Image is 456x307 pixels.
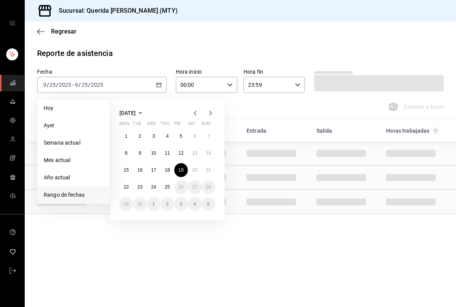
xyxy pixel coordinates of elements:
[133,197,146,211] button: September 30, 2025
[160,121,169,129] abbr: Thursday
[147,129,160,143] button: September 3, 2025
[119,197,133,211] button: September 29, 2025
[9,20,15,26] button: open drawer
[137,201,142,207] abbr: September 30, 2025
[160,129,174,143] button: September 4, 2025
[119,121,129,129] abbr: Monday
[133,163,146,177] button: September 16, 2025
[174,146,188,160] button: September 12, 2025
[151,167,156,173] abbr: September 17, 2025
[165,167,170,173] abbr: September 18, 2025
[119,129,133,143] button: September 1, 2025
[165,184,170,190] abbr: September 25, 2025
[174,129,188,143] button: September 5, 2025
[56,82,58,88] span: /
[160,146,174,160] button: September 11, 2025
[147,197,160,211] button: October 1, 2025
[206,150,211,156] abbr: September 14, 2025
[152,133,155,139] abbr: September 3, 2025
[44,191,104,199] span: Rango de fechas
[49,82,56,88] input: --
[166,133,169,139] abbr: September 4, 2025
[37,47,113,59] div: Reporte de asistencia
[124,184,129,190] abbr: September 22, 2025
[160,180,174,194] button: September 25, 2025
[380,124,450,138] div: HeadCell
[207,133,210,139] abbr: September 7, 2025
[119,110,136,116] span: [DATE]
[137,167,142,173] abbr: September 16, 2025
[202,146,215,160] button: September 14, 2025
[90,82,104,88] input: ----
[147,121,156,129] abbr: Wednesday
[119,163,133,177] button: September 15, 2025
[243,69,305,74] label: Hora fin
[188,180,201,194] button: September 27, 2025
[192,184,197,190] abbr: September 27, 2025
[53,6,178,15] h3: Sucursal: Querida [PERSON_NAME] (MTY)
[125,150,128,156] abbr: September 8, 2025
[202,197,215,211] button: October 5, 2025
[151,184,156,190] abbr: September 24, 2025
[310,124,380,138] div: HeadCell
[51,28,77,35] span: Regresar
[137,184,142,190] abbr: September 23, 2025
[192,150,197,156] abbr: September 13, 2025
[188,163,201,177] button: September 20, 2025
[174,163,188,177] button: September 19, 2025
[133,121,141,129] abbr: Tuesday
[240,144,302,162] div: Cell
[193,133,196,139] abbr: September 6, 2025
[160,197,174,211] button: October 2, 2025
[380,144,442,162] div: Cell
[174,197,188,211] button: October 3, 2025
[202,129,215,143] button: September 7, 2025
[133,146,146,160] button: September 9, 2025
[188,129,201,143] button: September 6, 2025
[37,69,167,74] label: Fecha
[25,141,456,165] div: Row
[31,124,170,138] div: HeadCell
[206,184,211,190] abbr: September 28, 2025
[147,146,160,160] button: September 10, 2025
[165,150,170,156] abbr: September 11, 2025
[207,201,210,207] abbr: October 5, 2025
[37,28,77,35] button: Regresar
[166,201,169,207] abbr: October 2, 2025
[119,180,133,194] button: September 22, 2025
[192,167,197,173] abbr: September 20, 2025
[139,133,141,139] abbr: September 2, 2025
[206,167,211,173] abbr: September 21, 2025
[133,180,146,194] button: September 23, 2025
[202,180,215,194] button: September 28, 2025
[188,121,196,129] abbr: Saturday
[25,121,456,141] div: Head
[176,69,237,74] label: Hora inicio
[179,167,184,173] abbr: September 19, 2025
[240,169,302,186] div: Cell
[432,128,439,134] svg: El total de horas trabajadas por usuario es el resultado de la suma redondeada del registro de ho...
[47,82,49,88] span: /
[124,201,129,207] abbr: September 29, 2025
[44,174,104,182] span: Año actual
[31,144,93,162] div: Cell
[310,144,372,162] div: Cell
[174,121,180,129] abbr: Friday
[58,82,71,88] input: ----
[380,193,442,211] div: Cell
[188,197,201,211] button: October 4, 2025
[151,150,156,156] abbr: September 10, 2025
[125,133,128,139] abbr: September 1, 2025
[119,146,133,160] button: September 8, 2025
[44,156,104,164] span: Mes actual
[44,121,104,130] span: Ayer
[193,201,196,207] abbr: October 4, 2025
[72,82,74,88] span: -
[81,82,88,88] input: --
[31,193,93,211] div: Cell
[147,163,160,177] button: September 17, 2025
[180,133,182,139] abbr: September 5, 2025
[75,82,78,88] input: --
[310,169,372,186] div: Cell
[174,180,188,194] button: September 26, 2025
